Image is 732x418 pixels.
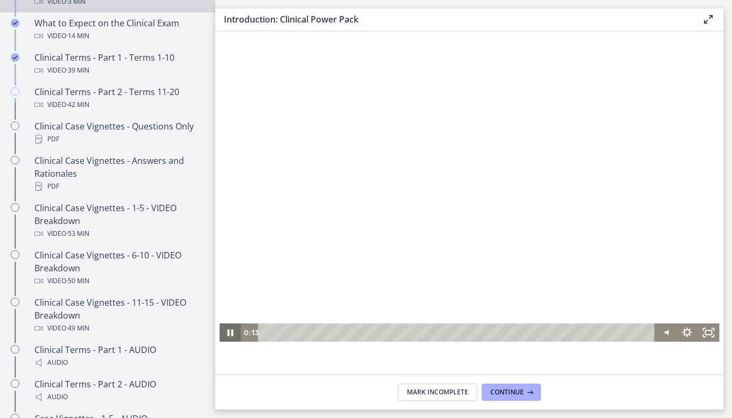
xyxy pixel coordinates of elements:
[398,384,477,401] button: Mark Incomplete
[34,275,202,287] div: Video
[440,292,461,311] button: Mute
[34,180,202,193] div: PDF
[11,53,19,62] i: Completed
[66,64,89,77] span: · 39 min
[224,13,685,26] h3: Introduction: Clinical Power Pack
[407,388,468,397] span: Mark Incomplete
[66,227,89,240] span: · 53 min
[66,98,89,111] span: · 42 min
[66,322,89,335] span: · 49 min
[34,227,202,240] div: Video
[34,249,202,287] div: Clinical Case Vignettes - 6-10 - VIDEO Breakdown
[34,133,202,146] div: PDF
[34,64,202,77] div: Video
[34,51,202,77] div: Clinical Terms - Part 1 - Terms 1-10
[34,120,202,146] div: Clinical Case Vignettes - Questions Only
[11,19,19,27] i: Completed
[483,292,504,311] button: Fullscreen
[66,30,89,42] span: · 14 min
[34,17,202,42] div: What to Expect on the Clinical Exam
[66,275,89,287] span: · 50 min
[34,356,202,369] div: Audio
[34,343,202,369] div: Clinical Terms - Part 1 - AUDIO
[34,85,202,111] div: Clinical Terms - Part 2 - Terms 11-20
[482,384,541,401] button: Continue
[461,292,483,311] button: Show settings menu
[34,201,202,240] div: Clinical Case Vignettes - 1-5 - VIDEO Breakdown
[34,322,202,335] div: Video
[34,30,202,42] div: Video
[34,296,202,335] div: Clinical Case Vignettes - 11-15 - VIDEO Breakdown
[34,98,202,111] div: Video
[215,31,723,372] iframe: Video Lesson
[34,154,202,193] div: Clinical Case Vignettes - Answers and Rationales
[490,388,524,397] span: Continue
[34,391,202,403] div: Audio
[34,378,202,403] div: Clinical Terms - Part 2 - AUDIO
